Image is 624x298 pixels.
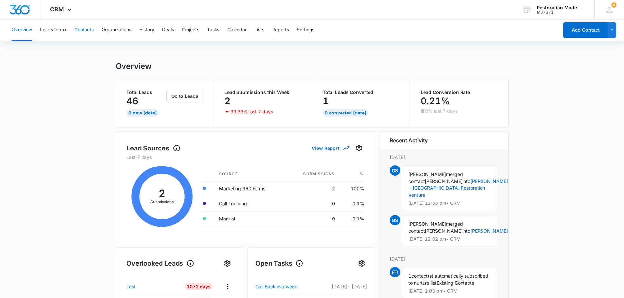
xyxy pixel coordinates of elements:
[255,283,316,290] a: Call Back in a week
[611,2,616,8] span: 6
[408,178,508,198] a: [PERSON_NAME] - [GEOGRAPHIC_DATA] Restoration Ventura
[214,181,286,196] td: Marketing 360 Forms
[340,181,364,196] td: 100%
[340,167,364,181] th: %
[323,90,400,95] p: Total Leads Converted
[166,93,203,99] a: Go to Leads
[185,283,213,290] div: 1072 Days
[40,20,66,41] button: Leads Inbox
[126,143,180,153] h1: Lead Sources
[421,96,450,106] p: 0.21%
[139,20,154,41] button: History
[356,258,367,269] button: Settings
[126,283,179,290] a: Test
[537,10,585,15] div: account id
[162,20,174,41] button: Deals
[286,167,340,181] th: Submissions
[463,228,470,234] span: into
[408,201,492,205] p: [DATE] 12:33 pm • CRM
[126,283,136,290] p: Test
[286,181,340,196] td: 2
[222,258,233,269] button: Settings
[408,289,492,293] p: [DATE] 1:03 pm • CRM
[316,283,367,290] p: [DATE] – [DATE]
[255,20,264,41] button: Lists
[390,215,400,225] span: GS
[312,142,349,154] button: View Report
[166,90,203,102] button: Go to Leads
[224,90,301,95] p: Lead Submissions this Week
[222,281,233,291] button: Actions
[425,228,463,234] span: [PERSON_NAME]
[102,20,131,41] button: Organizations
[126,96,138,106] p: 46
[126,109,159,117] div: 0 New [DATE]
[126,90,165,95] p: Total Leads
[537,5,585,10] div: account name
[390,154,498,161] p: [DATE]
[286,211,340,226] td: 0
[272,20,289,41] button: Reports
[408,273,488,286] span: contact(s) automatically subscribed to nurture list
[425,109,458,113] p: 0% last 7 days
[230,109,273,114] p: 33.33% last 7 days
[126,258,194,268] h1: Overlooked Leads
[408,171,446,177] span: [PERSON_NAME]
[340,211,364,226] td: 0.1%
[390,136,428,144] h6: Recent Activity
[323,109,368,117] div: 0 Converted [DATE]
[182,20,199,41] button: Projects
[390,255,498,262] p: [DATE]
[126,154,364,161] p: Last 7 days
[425,178,463,184] span: [PERSON_NAME]
[227,20,247,41] button: Calendar
[563,22,608,38] button: Add Contact
[323,96,329,106] p: 1
[74,20,94,41] button: Contacts
[214,211,286,226] td: Manual
[408,273,411,279] span: 1
[390,165,400,176] span: GS
[437,280,474,286] span: Existing Contacts
[224,96,230,106] p: 2
[611,2,616,8] div: notifications count
[421,90,498,95] p: Lead Conversion Rate
[297,20,314,41] button: Settings
[116,61,152,71] h1: Overview
[50,6,64,13] span: CRM
[286,196,340,211] td: 0
[12,20,32,41] button: Overview
[255,258,303,268] h1: Open Tasks
[408,237,492,241] p: [DATE] 12:32 pm • CRM
[408,221,446,227] span: [PERSON_NAME]
[463,178,470,184] span: into
[214,196,286,211] td: Call Tracking
[207,20,219,41] button: Tasks
[470,228,508,234] a: [PERSON_NAME]
[354,143,364,153] button: Settings
[214,167,286,181] th: Source
[340,196,364,211] td: 0.1%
